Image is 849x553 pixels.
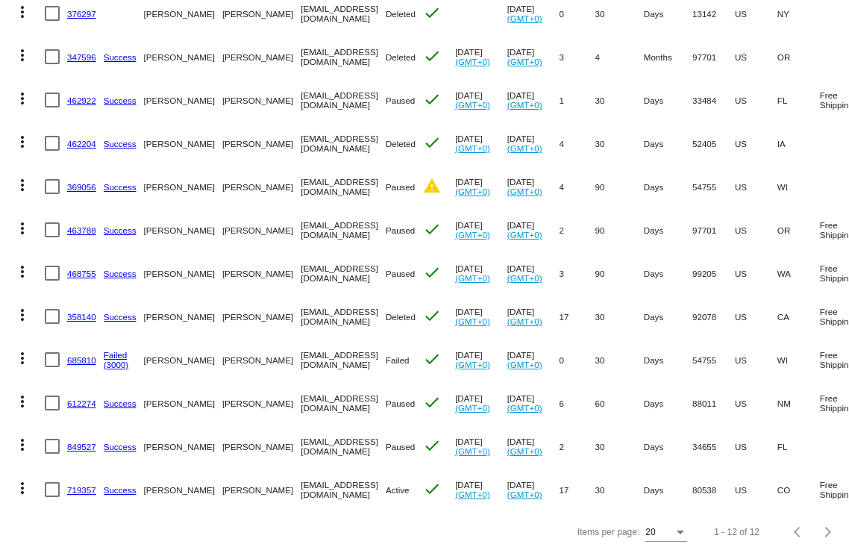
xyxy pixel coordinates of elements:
[386,139,416,149] span: Deleted
[301,251,386,295] mat-cell: [EMAIL_ADDRESS][DOMAIN_NAME]
[560,338,595,381] mat-cell: 0
[455,316,490,326] a: (GMT+0)
[595,165,644,208] mat-cell: 90
[455,78,507,122] mat-cell: [DATE]
[507,143,542,153] a: (GMT+0)
[301,165,386,208] mat-cell: [EMAIL_ADDRESS][DOMAIN_NAME]
[507,35,560,78] mat-cell: [DATE]
[144,425,222,468] mat-cell: [PERSON_NAME]
[507,316,542,326] a: (GMT+0)
[455,273,490,283] a: (GMT+0)
[423,350,441,368] mat-icon: check
[222,208,301,251] mat-cell: [PERSON_NAME]
[104,139,137,149] a: Success
[455,403,490,413] a: (GMT+0)
[507,208,560,251] mat-cell: [DATE]
[507,251,560,295] mat-cell: [DATE]
[644,208,692,251] mat-cell: Days
[104,269,137,278] a: Success
[507,230,542,240] a: (GMT+0)
[104,52,137,62] a: Success
[386,182,415,192] span: Paused
[67,182,96,192] a: 369056
[735,208,777,251] mat-cell: US
[144,78,222,122] mat-cell: [PERSON_NAME]
[222,122,301,165] mat-cell: [PERSON_NAME]
[644,35,692,78] mat-cell: Months
[144,165,222,208] mat-cell: [PERSON_NAME]
[777,338,820,381] mat-cell: WI
[455,122,507,165] mat-cell: [DATE]
[644,468,692,511] mat-cell: Days
[595,338,644,381] mat-cell: 30
[301,208,386,251] mat-cell: [EMAIL_ADDRESS][DOMAIN_NAME]
[692,78,735,122] mat-cell: 33484
[386,399,415,408] span: Paused
[560,122,595,165] mat-cell: 4
[507,403,542,413] a: (GMT+0)
[507,13,542,23] a: (GMT+0)
[560,425,595,468] mat-cell: 2
[301,338,386,381] mat-cell: [EMAIL_ADDRESS][DOMAIN_NAME]
[507,446,542,456] a: (GMT+0)
[386,355,410,365] span: Failed
[386,312,416,322] span: Deleted
[13,3,31,21] mat-icon: more_vert
[13,176,31,194] mat-icon: more_vert
[645,528,687,538] mat-select: Items per page:
[455,251,507,295] mat-cell: [DATE]
[13,133,31,151] mat-icon: more_vert
[560,295,595,338] mat-cell: 17
[104,360,129,369] a: (3000)
[735,338,777,381] mat-cell: US
[386,52,416,62] span: Deleted
[813,517,843,547] button: Next page
[507,490,542,499] a: (GMT+0)
[644,78,692,122] mat-cell: Days
[735,251,777,295] mat-cell: US
[222,295,301,338] mat-cell: [PERSON_NAME]
[560,208,595,251] mat-cell: 2
[507,122,560,165] mat-cell: [DATE]
[692,35,735,78] mat-cell: 97701
[455,490,490,499] a: (GMT+0)
[455,187,490,196] a: (GMT+0)
[222,165,301,208] mat-cell: [PERSON_NAME]
[777,165,820,208] mat-cell: WI
[595,295,644,338] mat-cell: 30
[595,122,644,165] mat-cell: 30
[455,165,507,208] mat-cell: [DATE]
[777,251,820,295] mat-cell: WA
[595,251,644,295] mat-cell: 90
[423,47,441,65] mat-icon: check
[777,122,820,165] mat-cell: IA
[644,165,692,208] mat-cell: Days
[423,4,441,22] mat-icon: check
[455,446,490,456] a: (GMT+0)
[13,436,31,454] mat-icon: more_vert
[13,219,31,237] mat-icon: more_vert
[692,165,735,208] mat-cell: 54755
[595,381,644,425] mat-cell: 60
[644,295,692,338] mat-cell: Days
[735,425,777,468] mat-cell: US
[692,208,735,251] mat-cell: 97701
[222,78,301,122] mat-cell: [PERSON_NAME]
[507,295,560,338] mat-cell: [DATE]
[67,139,96,149] a: 462204
[386,225,415,235] span: Paused
[777,295,820,338] mat-cell: CA
[67,399,96,408] a: 612274
[735,165,777,208] mat-cell: US
[692,338,735,381] mat-cell: 54755
[386,442,415,452] span: Paused
[104,225,137,235] a: Success
[222,251,301,295] mat-cell: [PERSON_NAME]
[67,442,96,452] a: 849527
[560,381,595,425] mat-cell: 6
[104,399,137,408] a: Success
[67,52,96,62] a: 347596
[595,35,644,78] mat-cell: 4
[777,35,820,78] mat-cell: OR
[507,57,542,66] a: (GMT+0)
